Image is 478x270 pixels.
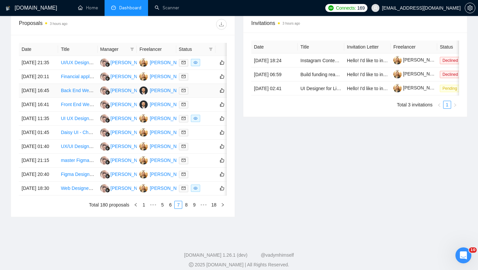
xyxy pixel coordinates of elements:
li: Total 3 invitations [397,101,433,109]
div: [PERSON_NAME] [111,143,149,150]
a: Build funding ready Figma prototype -UX/UI Mapped [300,72,408,77]
th: Manager [98,43,137,56]
img: HH [100,59,109,67]
a: setting [465,5,475,11]
li: Total 180 proposals [89,201,129,209]
img: HH [100,100,109,109]
th: Title [58,43,97,56]
div: [PERSON_NAME] [150,101,188,108]
a: HH[PERSON_NAME] [100,185,149,191]
div: [PERSON_NAME] [111,73,149,80]
td: [DATE] 21:15 [19,154,58,168]
a: HH[PERSON_NAME] [100,101,149,107]
span: like [220,102,224,107]
a: HH[PERSON_NAME] [100,73,149,79]
span: like [220,74,224,79]
img: VP [139,114,148,123]
div: Proposals [19,19,123,30]
td: UI/UX Designer Needed for iOS Fitness App in Figma [58,56,97,70]
a: Web Designer / Design Engineer Needed for Page Rework (Astro, Starwind, Tailwind Stack) [61,186,250,191]
li: 7 [174,201,182,209]
span: left [134,203,138,207]
li: Previous 5 Pages [148,201,158,209]
span: 10 [469,247,477,253]
td: Financial application site design - initial mockups of 3 screens [58,70,97,84]
img: VP [139,59,148,67]
button: like [218,59,226,67]
td: [DATE] 18:30 [19,182,58,196]
span: user [373,6,378,10]
span: filter [129,44,135,54]
li: 6 [166,201,174,209]
span: mail [182,88,186,92]
a: VP[PERSON_NAME] [139,143,188,149]
img: gigradar-bm.png [105,188,110,193]
img: logo [6,3,10,14]
span: like [220,88,224,93]
div: [PERSON_NAME] [150,143,188,150]
div: 2025 [DOMAIN_NAME] | All Rights Reserved. [5,261,473,268]
a: [PERSON_NAME] [393,71,441,76]
img: HH [100,72,109,81]
span: dashboard [111,5,116,10]
div: [PERSON_NAME] [150,87,188,94]
a: OP[PERSON_NAME] [139,101,188,107]
td: Build funding ready Figma prototype -UX/UI Mapped [298,67,344,81]
th: Date [251,41,298,54]
td: Instagram Content Manager (Beauty/PMU) – Reels, AI, Full Page Growth [298,54,344,67]
th: Title [298,41,344,54]
div: [PERSON_NAME] [111,59,149,66]
span: mail [182,186,186,190]
img: gigradar-bm.png [105,118,110,123]
button: right [451,101,459,109]
td: Front End Web Developer [58,98,97,112]
button: like [218,156,226,164]
a: 5 [159,201,166,208]
span: like [220,130,224,135]
button: like [218,184,226,192]
a: 1 [443,101,451,108]
a: Daisy UI - Chatbot UX expert for Progressive web app [61,130,172,135]
a: 18 [209,201,218,208]
td: UX/UI Designer Needed for Healthcare Compliance Application [58,140,97,154]
button: right [219,201,227,209]
span: like [220,60,224,65]
a: UI/UX Designer Needed for iOS Fitness App in [GEOGRAPHIC_DATA] [61,60,206,65]
a: Declined [440,58,463,63]
a: 9 [191,201,198,208]
span: mail [182,172,186,176]
span: ••• [148,201,158,209]
li: Next 5 Pages [198,201,209,209]
span: like [220,158,224,163]
a: Figma Designer with Relume Ui KIt [61,172,133,177]
a: 6 [167,201,174,208]
a: master Figma designer to work on a fun design system, web app, logos, and general purpose needs [61,158,267,163]
li: Previous Page [435,101,443,109]
img: VP [139,170,148,179]
li: 8 [182,201,190,209]
span: ••• [198,201,209,209]
img: VP [139,184,148,193]
span: filter [207,44,214,54]
li: 9 [190,201,198,209]
th: Invitation Letter [344,41,391,54]
td: UI UX Designer for DashboarD [58,112,97,126]
td: [DATE] 11:35 [19,112,58,126]
span: Dashboard [119,5,141,11]
img: gigradar-bm.png [105,146,110,151]
span: eye [194,116,198,120]
span: eye [194,61,198,65]
button: like [218,86,226,94]
span: mail [182,74,186,78]
a: [PERSON_NAME] [393,57,441,63]
span: Declined [440,57,461,64]
img: VP [139,142,148,151]
a: Front End Web Developer [61,102,115,107]
img: gigradar-bm.png [105,104,110,109]
span: right [453,103,457,107]
time: 3 hours ago [50,22,67,26]
div: [PERSON_NAME] [150,73,188,80]
span: filter [130,47,134,51]
th: Date [19,43,58,56]
td: [DATE] 20:11 [19,70,58,84]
